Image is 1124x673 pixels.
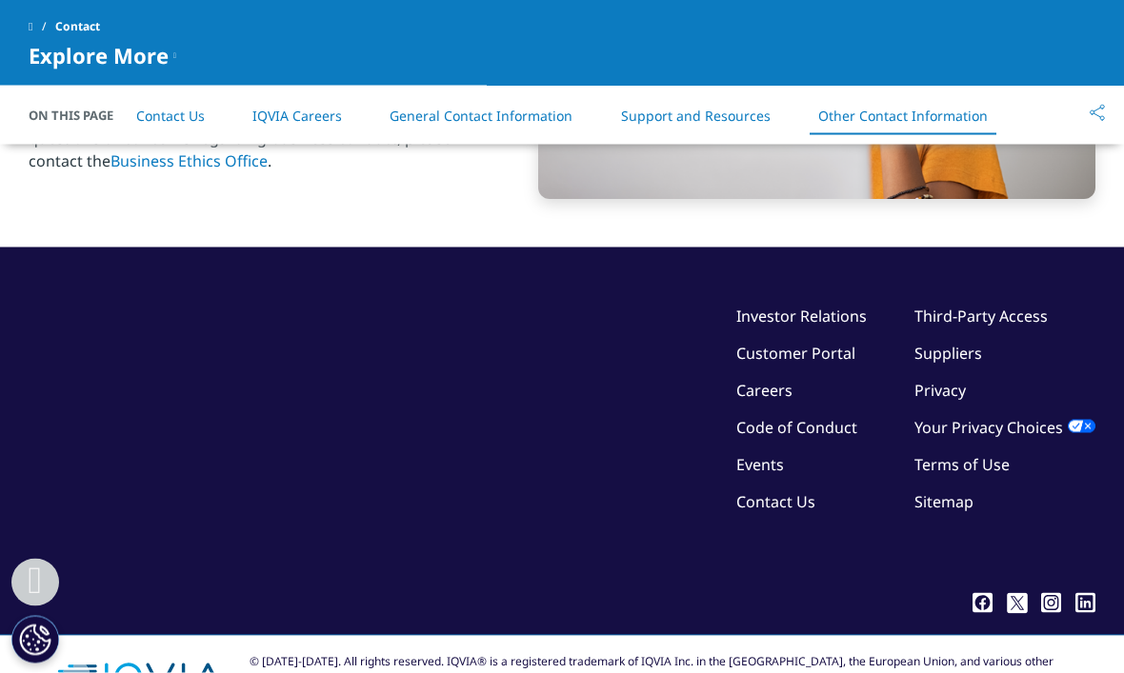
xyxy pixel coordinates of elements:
a: Code of Conduct [736,417,857,438]
a: Terms of Use [914,454,1010,475]
a: General Contact Information [390,107,572,125]
a: Other Contact Information [818,107,988,125]
span: Explore More [29,44,169,67]
button: Cookies Settings [11,616,59,663]
a: Customer Portal [736,343,855,364]
a: Your Privacy Choices [914,417,1095,438]
a: Privacy [914,380,966,401]
a: Third-Party Access [914,306,1048,327]
a: Business Ethics Office [110,151,268,172]
a: Support and Resources [621,107,771,125]
a: Sitemap [914,491,973,512]
span: Contact [55,10,100,44]
a: IQVIA Careers [252,107,342,125]
span: On This Page [29,106,133,125]
a: Investor Relations [736,306,867,327]
a: Suppliers [914,343,982,364]
a: Events [736,454,784,475]
a: Careers [736,380,793,401]
a: Contact Us [736,491,815,512]
a: Contact Us [136,107,205,125]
